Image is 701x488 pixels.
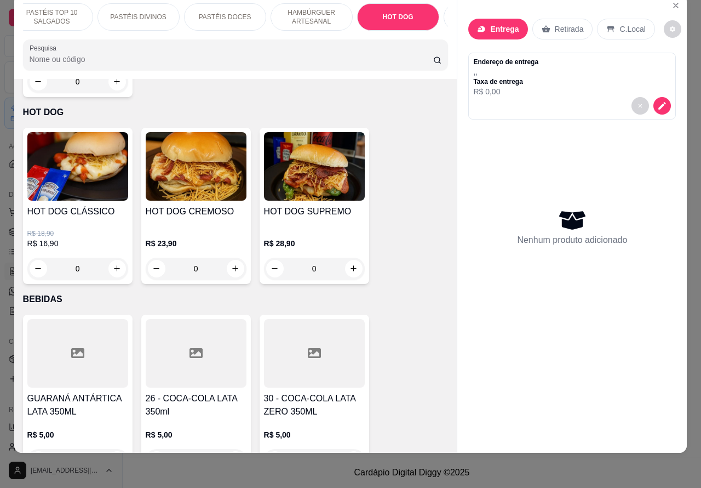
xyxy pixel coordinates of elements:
[30,43,60,53] label: Pesquisa
[148,451,165,469] button: decrease-product-quantity
[264,238,365,249] p: R$ 28,90
[473,86,538,97] p: R$ 0,00
[345,451,363,469] button: increase-product-quantity
[23,293,449,306] p: BEBIDAS
[264,205,365,218] h4: HOT DOG SUPREMO
[619,24,645,35] p: C.Local
[146,238,246,249] p: R$ 23,90
[27,229,128,238] p: R$ 18,90
[490,24,519,35] p: Entrega
[30,451,47,469] button: decrease-product-quantity
[653,97,671,115] button: decrease-product-quantity
[27,392,128,418] h4: GUARANÁ ANTÁRTICA LATA 350ML
[264,392,365,418] h4: 30 - COCA-COLA LATA ZERO 350ML
[27,205,128,218] h4: HOT DOG CLÁSSICO
[264,429,365,440] p: R$ 5,00
[146,205,246,218] h4: HOT DOG CREMOSO
[146,429,246,440] p: R$ 5,00
[30,54,433,65] input: Pesquisa
[23,106,449,119] p: HOT DOG
[280,8,343,26] p: HAMBÚRGUER ARTESANAL
[108,451,126,469] button: increase-product-quantity
[27,238,128,249] p: R$ 16,90
[146,392,246,418] h4: 26 - COCA-COLA LATA 350ml
[473,66,538,77] p: , ,
[266,451,284,469] button: decrease-product-quantity
[27,132,128,201] img: product-image
[473,58,538,66] p: Endereço de entrega
[473,77,538,86] p: Taxa de entrega
[555,24,584,35] p: Retirada
[383,13,413,21] p: HOT DOG
[199,13,251,21] p: PASTÉIS DOCES
[264,132,365,201] img: product-image
[20,8,84,26] p: PASTÉIS TOP 10 SALGADOS
[631,97,649,115] button: decrease-product-quantity
[110,13,166,21] p: PASTÉIS DIVINOS
[664,20,681,38] button: decrease-product-quantity
[517,234,627,247] p: Nenhum produto adicionado
[227,451,244,469] button: increase-product-quantity
[146,132,246,201] img: product-image
[27,429,128,440] p: R$ 5,00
